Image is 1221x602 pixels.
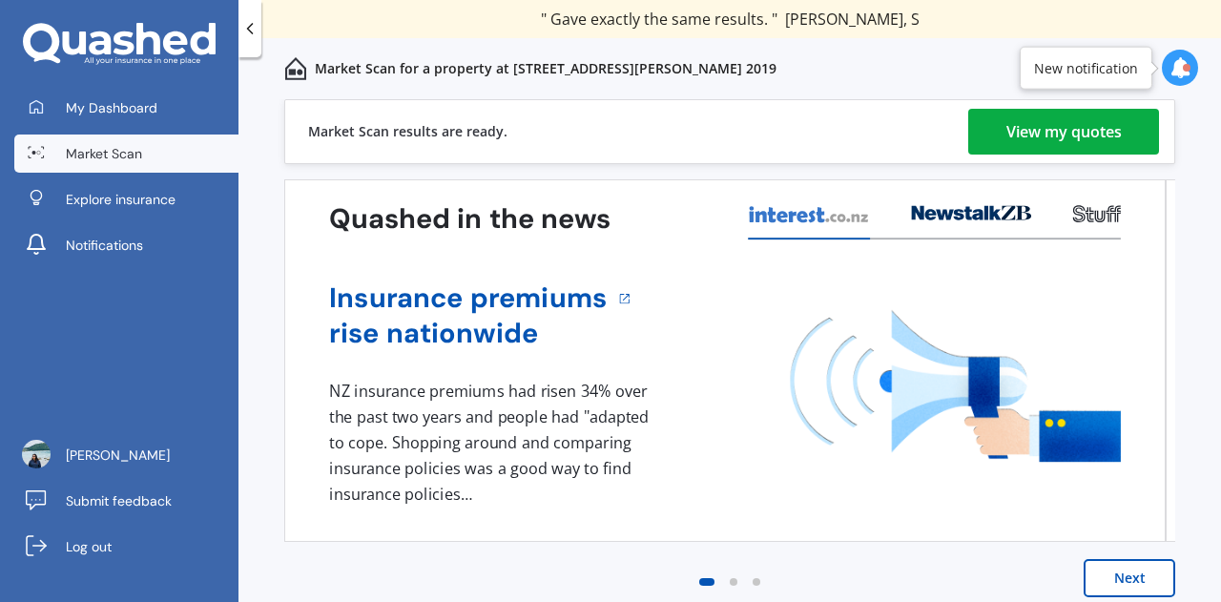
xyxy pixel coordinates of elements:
[284,57,307,80] img: home-and-contents.b802091223b8502ef2dd.svg
[14,89,238,127] a: My Dashboard
[1034,58,1138,77] div: New notification
[66,491,172,510] span: Submit feedback
[14,436,238,474] a: [PERSON_NAME]
[66,144,142,163] span: Market Scan
[790,310,1121,462] img: media image
[329,201,610,237] h3: Quashed in the news
[1084,559,1175,597] button: Next
[1006,109,1122,155] div: View my quotes
[66,537,112,556] span: Log out
[14,528,238,566] a: Log out
[22,440,51,468] img: ACg8ocIYYV_phLAuv36z1yDxGAIsdp7hh_wDJnvyZq0Ey5mJajypOQMy=s96-c
[14,226,238,264] a: Notifications
[308,100,507,163] div: Market Scan results are ready.
[14,180,238,218] a: Explore insurance
[66,98,157,117] span: My Dashboard
[66,236,143,255] span: Notifications
[329,379,655,507] div: NZ insurance premiums had risen 34% over the past two years and people had "adapted to cope. Shop...
[329,316,607,351] a: rise nationwide
[66,446,170,465] span: [PERSON_NAME]
[14,135,238,173] a: Market Scan
[329,280,607,316] a: Insurance premiums
[66,190,176,209] span: Explore insurance
[968,109,1159,155] a: View my quotes
[14,482,238,520] a: Submit feedback
[315,59,776,78] p: Market Scan for a property at [STREET_ADDRESS][PERSON_NAME] 2019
